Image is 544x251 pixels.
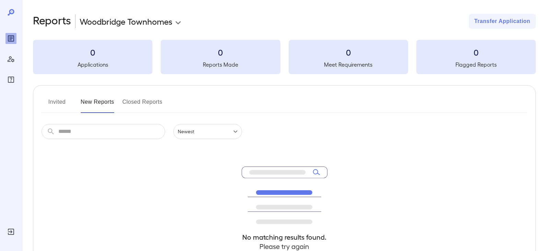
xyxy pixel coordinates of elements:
div: Manage Users [5,54,16,65]
h4: No matching results found. [242,232,327,242]
h3: 0 [161,47,280,58]
button: Transfer Application [469,14,536,29]
div: Log Out [5,226,16,237]
div: FAQ [5,74,16,85]
summary: 0Applications0Reports Made0Meet Requirements0Flagged Reports [33,40,536,74]
h4: Please try again [242,242,327,251]
h3: 0 [416,47,536,58]
h5: Reports Made [161,60,280,69]
div: Newest [173,124,242,139]
p: Woodbridge Townhomes [80,16,172,27]
button: New Reports [81,96,114,113]
h5: Flagged Reports [416,60,536,69]
h5: Applications [33,60,152,69]
button: Closed Reports [123,96,163,113]
div: Reports [5,33,16,44]
h5: Meet Requirements [289,60,408,69]
button: Invited [42,96,72,113]
h2: Reports [33,14,71,29]
h3: 0 [289,47,408,58]
h3: 0 [33,47,152,58]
